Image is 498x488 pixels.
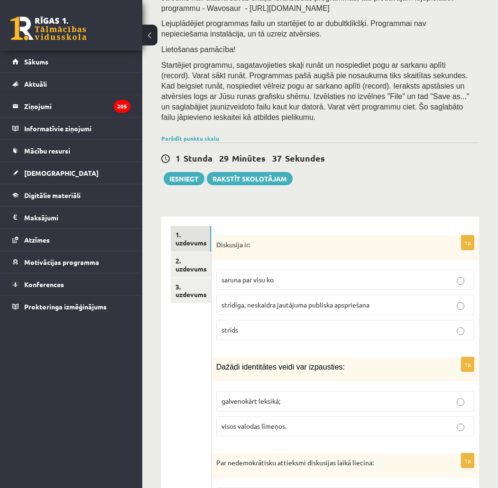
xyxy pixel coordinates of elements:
span: visos valodas līmeņos. [221,422,286,430]
span: Atzīmes [24,235,50,244]
span: strīdīga, neskaidra jautājuma publiska apspriešana [221,300,369,309]
span: saruna par visu ko [221,275,274,284]
p: 1p [461,235,474,250]
a: Ziņojumi205 [12,95,130,117]
span: Proktoringa izmēģinājums [24,302,107,311]
input: visos valodas līmeņos. [457,424,464,431]
a: Maksājumi [12,207,130,228]
span: Konferences [24,280,64,289]
a: Sākums [12,51,130,72]
p: 1p [461,453,474,468]
a: 3. uzdevums [171,278,211,304]
span: Lietošanas pamācība! [161,45,236,54]
span: 29 [219,153,229,163]
a: 1. uzdevums [171,226,211,252]
p: 1p [461,357,474,372]
a: Proktoringa izmēģinājums [12,296,130,317]
span: Mācību resursi [24,146,70,155]
a: Rīgas 1. Tālmācības vidusskola [10,17,86,40]
span: Sākums [24,57,48,66]
button: Iesniegt [164,172,204,185]
legend: Maksājumi [24,207,130,228]
a: Informatīvie ziņojumi [12,117,130,139]
span: Minūtes [232,153,266,163]
span: 1 [175,153,180,163]
span: Startējiet programmu, sagatavojieties skaļi runāt un nospiediet pogu ar sarkanu aplīti (record). ... [161,61,470,121]
span: Aktuāli [24,80,47,88]
a: Mācību resursi [12,140,130,162]
span: 37 [272,153,282,163]
span: Lejuplādējiet programmas failu un startējiet to ar dubultklikšķi. Programmai nav nepieciešama ins... [161,19,426,38]
a: Parādīt punktu skalu [161,135,219,142]
a: Motivācijas programma [12,251,130,273]
a: [DEMOGRAPHIC_DATA] [12,162,130,184]
span: Digitālie materiāli [24,191,81,199]
input: strīds [457,327,464,335]
a: Aktuāli [12,73,130,95]
span: galvenokārt leksikā; [221,397,280,405]
legend: Ziņojumi [24,95,130,117]
input: saruna par visu ko [457,277,464,285]
legend: Informatīvie ziņojumi [24,117,130,139]
span: Stunda [184,153,212,163]
a: 2. uzdevums [171,252,211,278]
span: Dažādi identitātes veidi var izpausties: [216,363,345,371]
a: Digitālie materiāli [12,184,130,206]
input: strīdīga, neskaidra jautājuma publiska apspriešana [457,302,464,310]
input: galvenokārt leksikā; [457,398,464,406]
a: Rakstīt skolotājam [207,172,293,185]
span: strīds [221,325,238,334]
span: Motivācijas programma [24,258,99,266]
p: Diskusija ir: [216,240,427,250]
a: Atzīmes [12,229,130,251]
span: [DEMOGRAPHIC_DATA] [24,169,99,177]
a: Konferences [12,273,130,295]
i: 205 [114,100,130,113]
p: Par nedemokrātisku attieksmi diskusijas laikā liecina: [216,458,427,468]
span: Sekundes [285,153,325,163]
